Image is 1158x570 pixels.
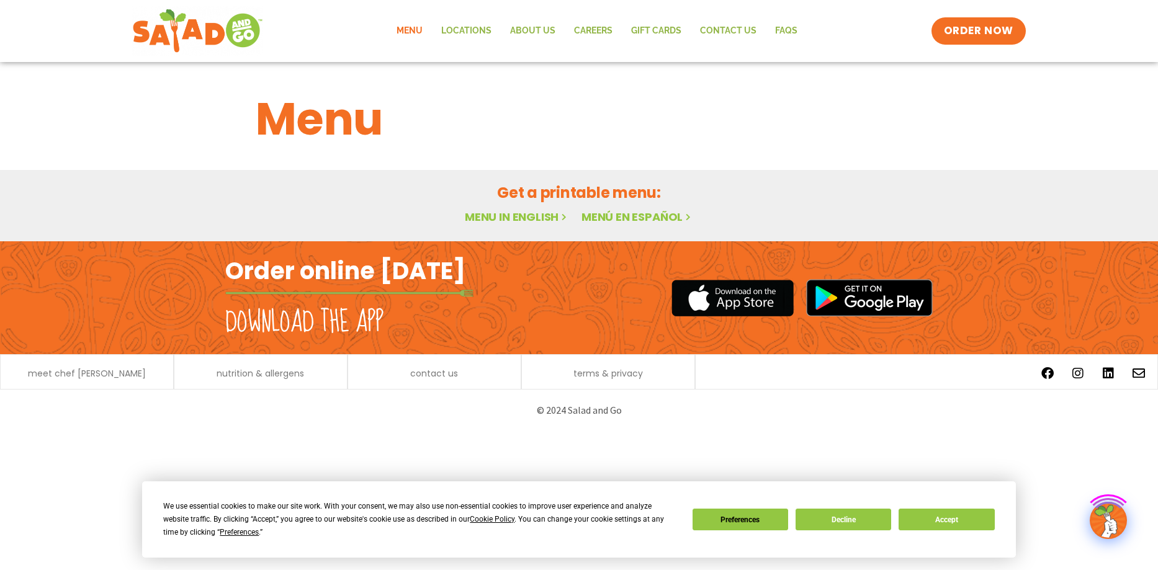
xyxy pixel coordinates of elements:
[622,17,691,45] a: GIFT CARDS
[581,209,693,225] a: Menú en español
[217,369,304,378] a: nutrition & allergens
[806,279,933,316] img: google_play
[573,369,643,378] a: terms & privacy
[142,481,1016,558] div: Cookie Consent Prompt
[766,17,807,45] a: FAQs
[225,305,384,340] h2: Download the app
[256,182,902,203] h2: Get a printable menu:
[432,17,501,45] a: Locations
[671,278,794,318] img: appstore
[225,290,474,296] img: fork
[28,369,146,378] a: meet chef [PERSON_NAME]
[220,528,259,537] span: Preferences
[931,17,1026,45] a: ORDER NOW
[225,256,465,286] h2: Order online [DATE]
[691,17,766,45] a: Contact Us
[796,509,891,530] button: Decline
[163,500,677,539] div: We use essential cookies to make our site work. With your consent, we may also use non-essential ...
[944,24,1013,38] span: ORDER NOW
[899,509,994,530] button: Accept
[256,86,902,153] h1: Menu
[470,515,514,523] span: Cookie Policy
[501,17,565,45] a: About Us
[693,509,788,530] button: Preferences
[465,209,569,225] a: Menu in English
[231,402,927,419] p: © 2024 Salad and Go
[132,6,263,56] img: new-SAG-logo-768×292
[387,17,432,45] a: Menu
[387,17,807,45] nav: Menu
[565,17,622,45] a: Careers
[410,369,458,378] a: contact us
